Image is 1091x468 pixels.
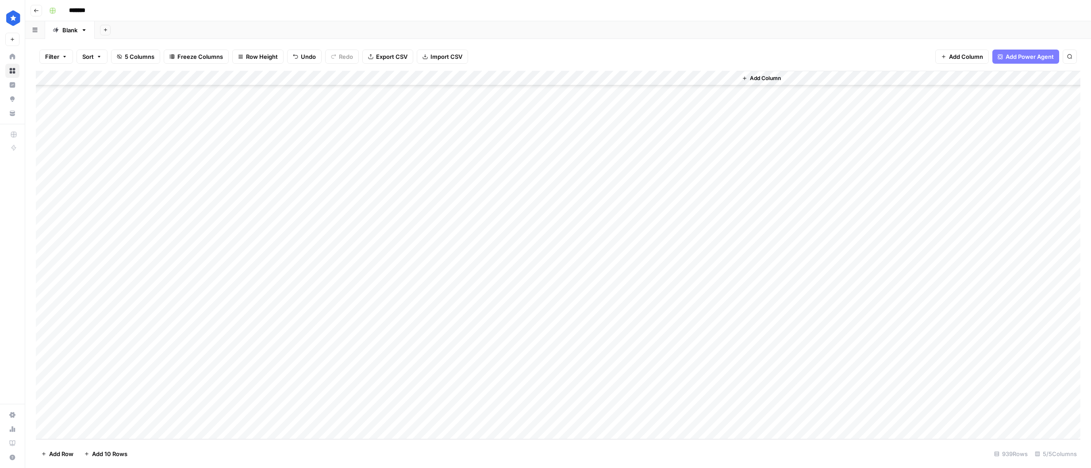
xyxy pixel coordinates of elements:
[1031,447,1080,461] div: 5/5 Columns
[992,50,1059,64] button: Add Power Agent
[339,52,353,61] span: Redo
[45,52,59,61] span: Filter
[79,447,133,461] button: Add 10 Rows
[45,21,95,39] a: Blank
[36,447,79,461] button: Add Row
[5,450,19,464] button: Help + Support
[417,50,468,64] button: Import CSV
[949,52,983,61] span: Add Column
[738,73,784,84] button: Add Column
[5,408,19,422] a: Settings
[5,50,19,64] a: Home
[39,50,73,64] button: Filter
[325,50,359,64] button: Redo
[5,92,19,106] a: Opportunities
[246,52,278,61] span: Row Height
[750,74,781,82] span: Add Column
[5,64,19,78] a: Browse
[232,50,284,64] button: Row Height
[77,50,108,64] button: Sort
[177,52,223,61] span: Freeze Columns
[991,447,1031,461] div: 939 Rows
[376,52,407,61] span: Export CSV
[111,50,160,64] button: 5 Columns
[125,52,154,61] span: 5 Columns
[287,50,322,64] button: Undo
[935,50,989,64] button: Add Column
[164,50,229,64] button: Freeze Columns
[430,52,462,61] span: Import CSV
[62,26,77,35] div: Blank
[5,7,19,29] button: Workspace: ConsumerAffairs
[82,52,94,61] span: Sort
[5,422,19,436] a: Usage
[1006,52,1054,61] span: Add Power Agent
[92,449,127,458] span: Add 10 Rows
[362,50,413,64] button: Export CSV
[5,106,19,120] a: Your Data
[5,10,21,26] img: ConsumerAffairs Logo
[5,436,19,450] a: Learning Hub
[5,78,19,92] a: Insights
[49,449,73,458] span: Add Row
[301,52,316,61] span: Undo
